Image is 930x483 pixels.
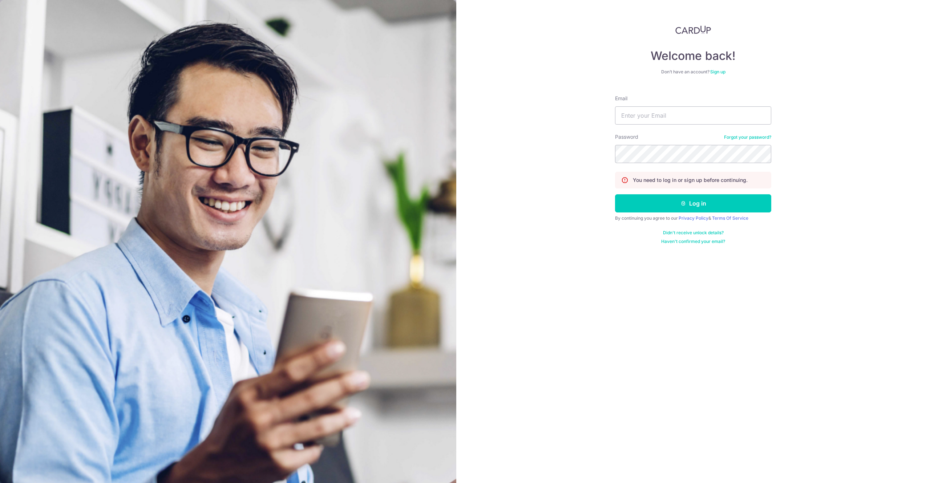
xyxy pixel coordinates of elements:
[615,194,771,212] button: Log in
[661,239,725,244] a: Haven't confirmed your email?
[710,69,725,74] a: Sign up
[675,25,711,34] img: CardUp Logo
[615,49,771,63] h4: Welcome back!
[615,106,771,125] input: Enter your Email
[615,133,638,141] label: Password
[724,134,771,140] a: Forgot your password?
[679,215,708,221] a: Privacy Policy
[633,176,748,184] p: You need to log in or sign up before continuing.
[712,215,748,221] a: Terms Of Service
[663,230,724,236] a: Didn't receive unlock details?
[615,69,771,75] div: Don’t have an account?
[615,95,627,102] label: Email
[615,215,771,221] div: By continuing you agree to our &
